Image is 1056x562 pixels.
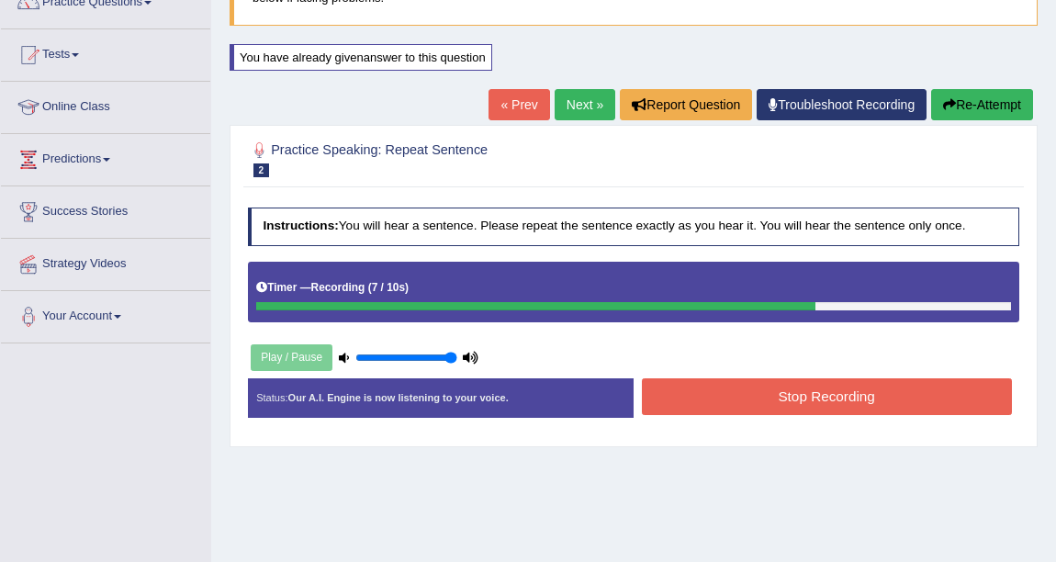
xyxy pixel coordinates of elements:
a: Troubleshoot Recording [757,89,927,120]
a: Strategy Videos [1,239,210,285]
div: You have already given answer to this question [230,44,492,71]
a: Tests [1,29,210,75]
b: Recording [311,281,365,294]
a: « Prev [489,89,549,120]
h5: Timer — [256,282,409,294]
strong: Our A.I. Engine is now listening to your voice. [288,392,509,403]
button: Re-Attempt [931,89,1033,120]
b: Instructions: [263,219,338,232]
button: Stop Recording [642,378,1012,414]
b: 7 / 10s [372,281,405,294]
div: Status: [248,378,634,419]
a: Success Stories [1,186,210,232]
h4: You will hear a sentence. Please repeat the sentence exactly as you hear it. You will hear the se... [248,208,1020,246]
button: Report Question [620,89,752,120]
b: ( [368,281,372,294]
h2: Practice Speaking: Repeat Sentence [248,139,726,177]
b: ) [405,281,409,294]
a: Predictions [1,134,210,180]
a: Next » [555,89,615,120]
a: Online Class [1,82,210,128]
span: 2 [253,163,270,177]
a: Your Account [1,291,210,337]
